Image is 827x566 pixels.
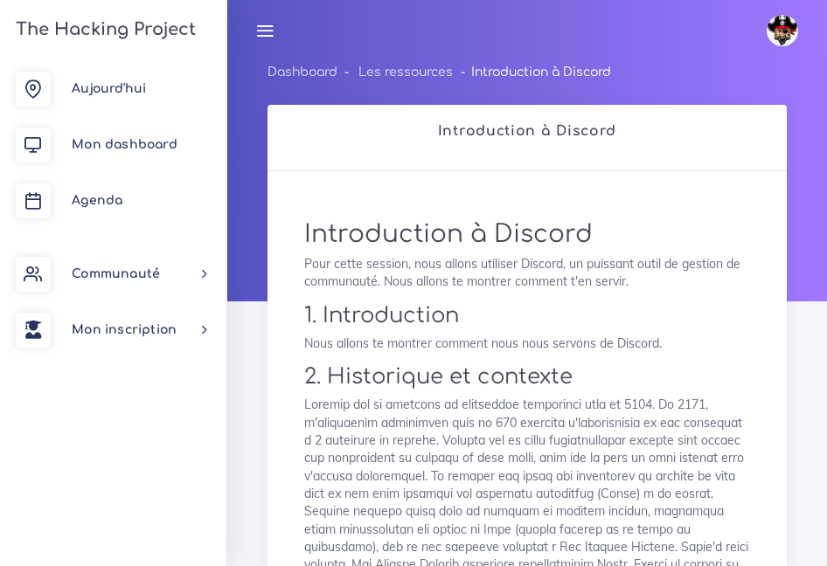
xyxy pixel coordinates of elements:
[72,194,122,207] span: Agenda
[304,335,750,352] p: Nous allons te montrer comment nous nous servons de Discord.
[72,267,160,280] span: Communauté
[358,66,453,79] a: Les ressources
[759,5,811,56] a: avatar
[304,255,750,291] p: Pour cette session, nous allons utiliser Discord, un puissant outil de gestion de communauté. Nou...
[268,66,337,79] a: Dashboard
[304,220,750,250] h1: Introduction à Discord
[72,138,177,151] span: Mon dashboard
[286,123,768,140] h2: Introduction à Discord
[304,303,750,328] h2: 1. Introduction
[767,15,798,46] img: avatar
[72,323,177,336] span: Mon inscription
[304,364,750,390] h2: 2. Historique et contexte
[453,61,610,83] li: Introduction à Discord
[72,82,146,95] span: Aujourd'hui
[10,20,196,39] h3: The Hacking Project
